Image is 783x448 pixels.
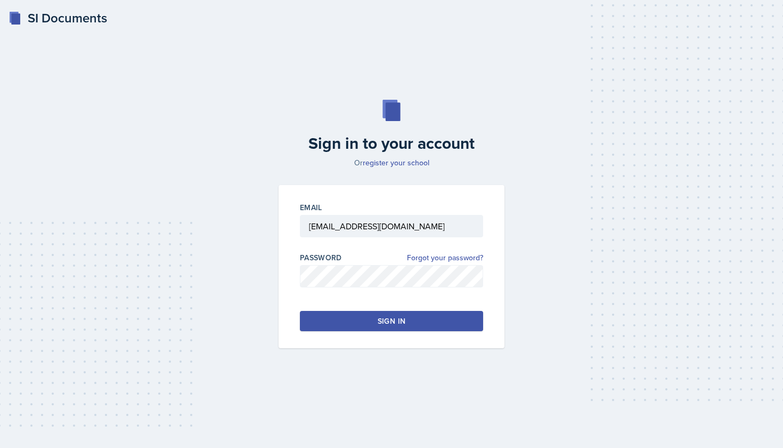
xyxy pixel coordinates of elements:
[407,252,483,263] a: Forgot your password?
[272,157,511,168] p: Or
[272,134,511,153] h2: Sign in to your account
[9,9,107,28] a: SI Documents
[363,157,429,168] a: register your school
[300,252,342,263] label: Password
[300,202,322,213] label: Email
[300,311,483,331] button: Sign in
[300,215,483,237] input: Email
[378,316,405,326] div: Sign in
